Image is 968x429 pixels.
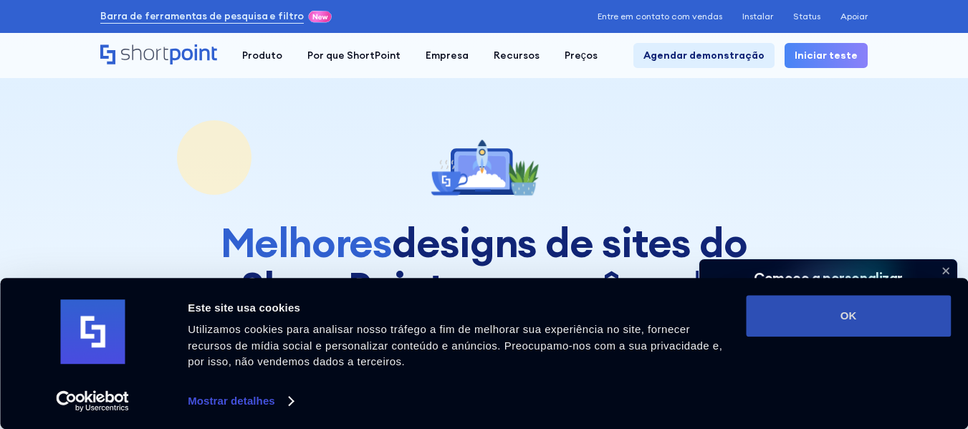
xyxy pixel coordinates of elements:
[598,11,722,21] a: Entre em contato com vendas
[795,49,858,62] font: Iniciar teste
[494,49,540,62] font: Recursos
[785,43,868,68] a: Iniciar teste
[60,300,125,365] img: logotipo
[552,43,610,68] a: Preços
[229,43,294,68] a: Produto
[481,43,552,68] a: Recursos
[294,43,413,68] a: Por que ShortPoint
[742,11,773,21] a: Instalar
[307,49,401,62] font: Por que ShortPoint
[565,49,598,62] font: Preços
[188,390,293,412] a: Mostrar detalhes
[242,49,282,62] font: Produto
[840,309,857,322] font: OK
[221,217,392,268] font: Melhores
[100,9,304,24] a: Barra de ferramentas de pesquisa e filtro
[188,395,275,407] font: Mostrar detalhes
[633,43,775,68] a: Agendar demonstração
[188,302,300,314] font: Este site usa cookies
[100,9,304,22] font: Barra de ferramentas de pesquisa e filtro
[100,44,217,66] a: Lar
[643,49,765,62] font: Agendar demonstração
[413,43,481,68] a: Empresa
[30,390,155,412] a: Usercentrics Cookiebot - abre em uma nova janela
[746,295,951,337] button: OK
[188,323,722,367] font: Utilizamos cookies para analisar nosso tráfego a fim de melhorar sua experiência no site, fornece...
[426,49,469,62] font: Empresa
[840,11,868,21] a: Apoiar
[241,217,747,356] font: designs de sites do SharePoint que você pode criar com
[793,11,820,21] a: Status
